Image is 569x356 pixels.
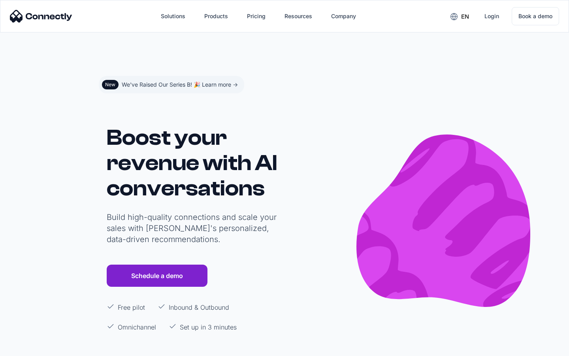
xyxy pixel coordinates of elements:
[331,11,356,22] div: Company
[105,81,115,88] div: New
[461,11,469,22] div: en
[99,76,244,93] a: NewWe've Raised Our Series B! 🎉 Learn more ->
[10,10,72,23] img: Connectly Logo
[8,341,47,353] aside: Language selected: English
[16,342,47,353] ul: Language list
[107,265,207,287] a: Schedule a demo
[161,11,185,22] div: Solutions
[122,79,238,90] div: We've Raised Our Series B! 🎉 Learn more ->
[204,11,228,22] div: Products
[169,303,229,312] p: Inbound & Outbound
[118,303,145,312] p: Free pilot
[180,322,237,332] p: Set up in 3 minutes
[284,11,312,22] div: Resources
[107,125,281,201] h1: Boost your revenue with AI conversations
[484,11,499,22] div: Login
[118,322,156,332] p: Omnichannel
[478,7,505,26] a: Login
[247,11,266,22] div: Pricing
[107,212,281,245] p: Build high-quality connections and scale your sales with [PERSON_NAME]'s personalized, data-drive...
[512,7,559,25] a: Book a demo
[241,7,272,26] a: Pricing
